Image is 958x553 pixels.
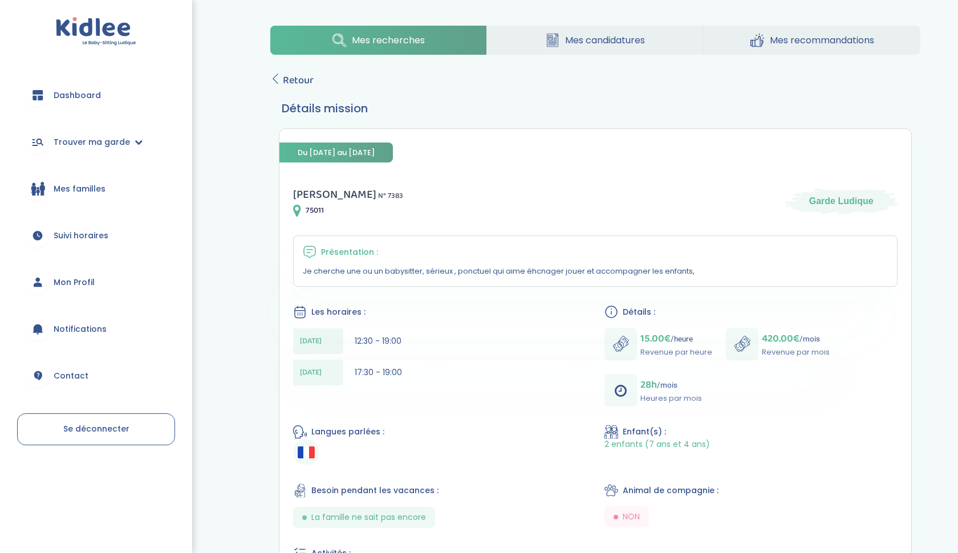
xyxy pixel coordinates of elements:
p: /heure [640,331,712,347]
a: Mes familles [17,168,175,209]
span: Mes recommandations [770,33,874,47]
span: Du [DATE] au [DATE] [279,143,393,162]
span: [PERSON_NAME] [293,185,376,204]
span: Suivi horaires [54,230,108,242]
span: Dashboard [54,90,101,101]
span: Besoin pendant les vacances : [311,485,439,497]
a: Dashboard [17,75,175,116]
span: Langues parlées : [311,426,384,438]
a: Retour [270,72,314,88]
a: Mes recherches [270,26,486,55]
p: /mois [640,377,702,393]
p: /mois [762,331,830,347]
span: Mes recherches [352,33,425,47]
span: Détails : [623,306,655,318]
span: La famille ne sait pas encore [311,511,426,523]
a: Mes recommandations [704,26,920,55]
span: N° 7383 [378,190,403,202]
span: Retour [283,72,314,88]
a: Mon Profil [17,262,175,303]
a: Suivi horaires [17,215,175,256]
span: Présentation : [321,246,378,258]
p: Je cherche une ou un babysitter, sérieux , ponctuel qui aime éhcnager jouer et accompagner les en... [303,266,888,277]
a: Notifications [17,308,175,349]
span: NON [623,511,640,523]
span: Animal de compagnie : [623,485,718,497]
h3: Détails mission [282,100,909,117]
span: 15.00€ [640,331,671,347]
span: 75011 [306,205,324,217]
a: Mes candidatures [487,26,703,55]
a: Se déconnecter [17,413,175,445]
p: Heures par mois [640,393,702,404]
span: 28h [640,377,657,393]
span: Garde Ludique [809,195,874,208]
span: 2 enfants (7 ans et 4 ans) [604,439,710,450]
span: 12:30 - 19:00 [355,335,401,347]
span: [DATE] [300,335,322,347]
span: Trouver ma garde [54,136,130,148]
a: Contact [17,355,175,396]
span: Contact [54,370,88,382]
span: Mon Profil [54,276,95,288]
span: Les horaires : [311,306,366,318]
p: Revenue par heure [640,347,712,358]
img: logo.svg [56,17,136,46]
span: Enfant(s) : [623,426,666,438]
span: 17:30 - 19:00 [355,367,402,378]
span: Mes candidatures [565,33,645,47]
p: Revenue par mois [762,347,830,358]
span: Notifications [54,323,107,335]
img: Français [298,446,315,458]
span: [DATE] [300,367,322,379]
span: Se déconnecter [63,423,129,434]
span: Mes familles [54,183,105,195]
a: Trouver ma garde [17,121,175,162]
span: 420.00€ [762,331,799,347]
